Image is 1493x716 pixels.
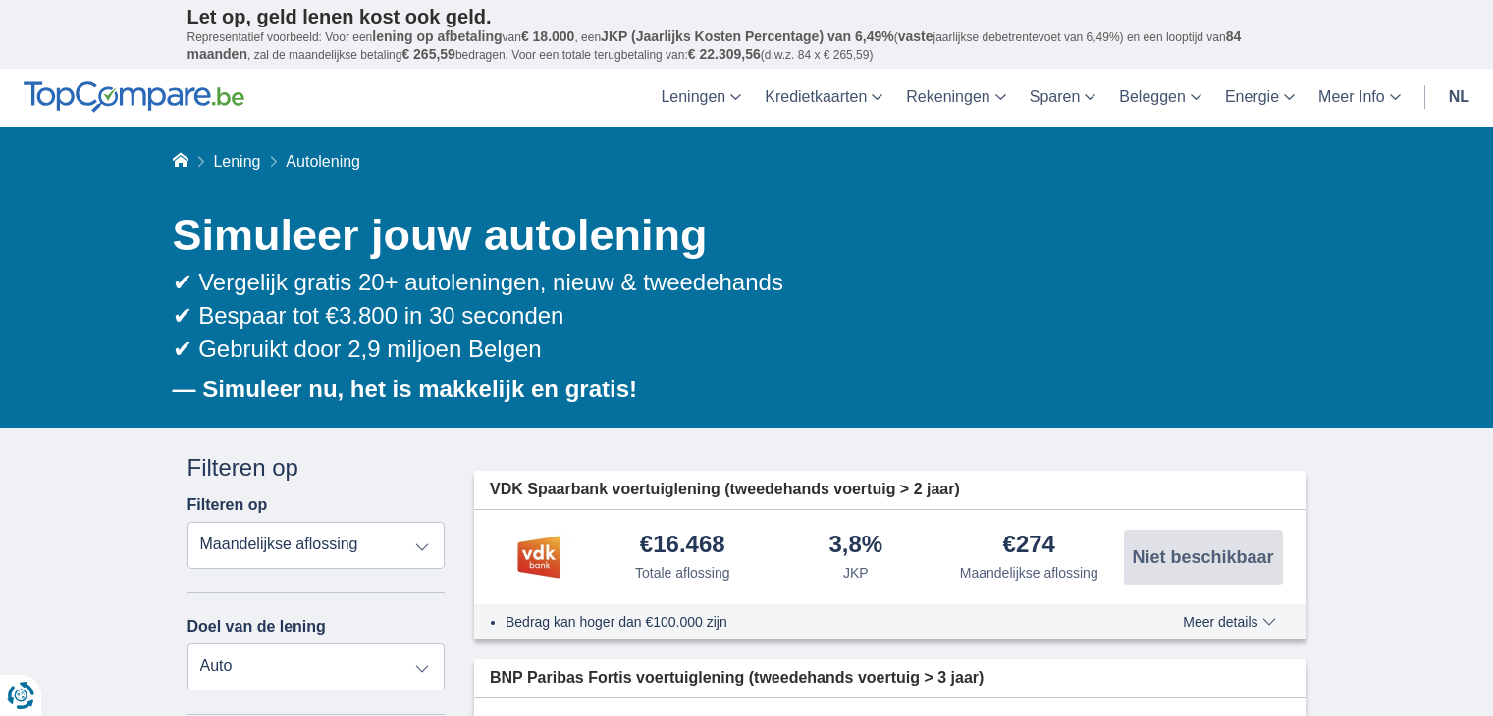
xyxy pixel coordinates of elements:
span: BNP Paribas Fortis voertuiglening (tweedehands voertuig > 3 jaar) [490,667,984,690]
span: vaste [898,28,933,44]
span: JKP (Jaarlijks Kosten Percentage) van 6,49% [601,28,894,44]
li: Bedrag kan hoger dan €100.000 zijn [506,612,1111,632]
span: Autolening [286,153,360,170]
b: — Simuleer nu, het is makkelijk en gratis! [173,376,638,402]
span: lening op afbetaling [372,28,502,44]
a: Lening [213,153,260,170]
span: € 18.000 [521,28,575,44]
img: product.pl.alt VDK bank [490,533,588,582]
label: Doel van de lening [187,618,326,636]
span: € 22.309,56 [688,46,761,62]
div: 3,8% [828,533,882,559]
div: ✔ Vergelijk gratis 20+ autoleningen, nieuw & tweedehands ✔ Bespaar tot €3.800 in 30 seconden ✔ Ge... [173,266,1306,367]
a: Beleggen [1107,69,1213,127]
a: Leningen [649,69,753,127]
span: VDK Spaarbank voertuiglening (tweedehands voertuig > 2 jaar) [490,479,960,501]
span: Meer details [1183,615,1275,629]
a: nl [1437,69,1481,127]
h1: Simuleer jouw autolening [173,205,1306,266]
span: Niet beschikbaar [1132,548,1273,566]
button: Meer details [1168,614,1290,630]
div: €16.468 [640,533,725,559]
a: Meer Info [1306,69,1413,127]
span: 84 maanden [187,28,1242,62]
div: Maandelijkse aflossing [960,563,1098,583]
a: Home [173,153,188,170]
div: €274 [1003,533,1055,559]
p: Let op, geld lenen kost ook geld. [187,5,1306,28]
img: TopCompare [24,81,244,113]
label: Filteren op [187,496,268,514]
div: Totale aflossing [635,563,730,583]
div: JKP [843,563,869,583]
button: Niet beschikbaar [1124,530,1283,585]
a: Sparen [1018,69,1108,127]
a: Kredietkaarten [753,69,894,127]
div: Filteren op [187,451,446,485]
a: Energie [1213,69,1306,127]
span: € 265,59 [401,46,455,62]
a: Rekeningen [894,69,1017,127]
p: Representatief voorbeeld: Voor een van , een ( jaarlijkse debetrentevoet van 6,49%) en een loopti... [187,28,1306,64]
